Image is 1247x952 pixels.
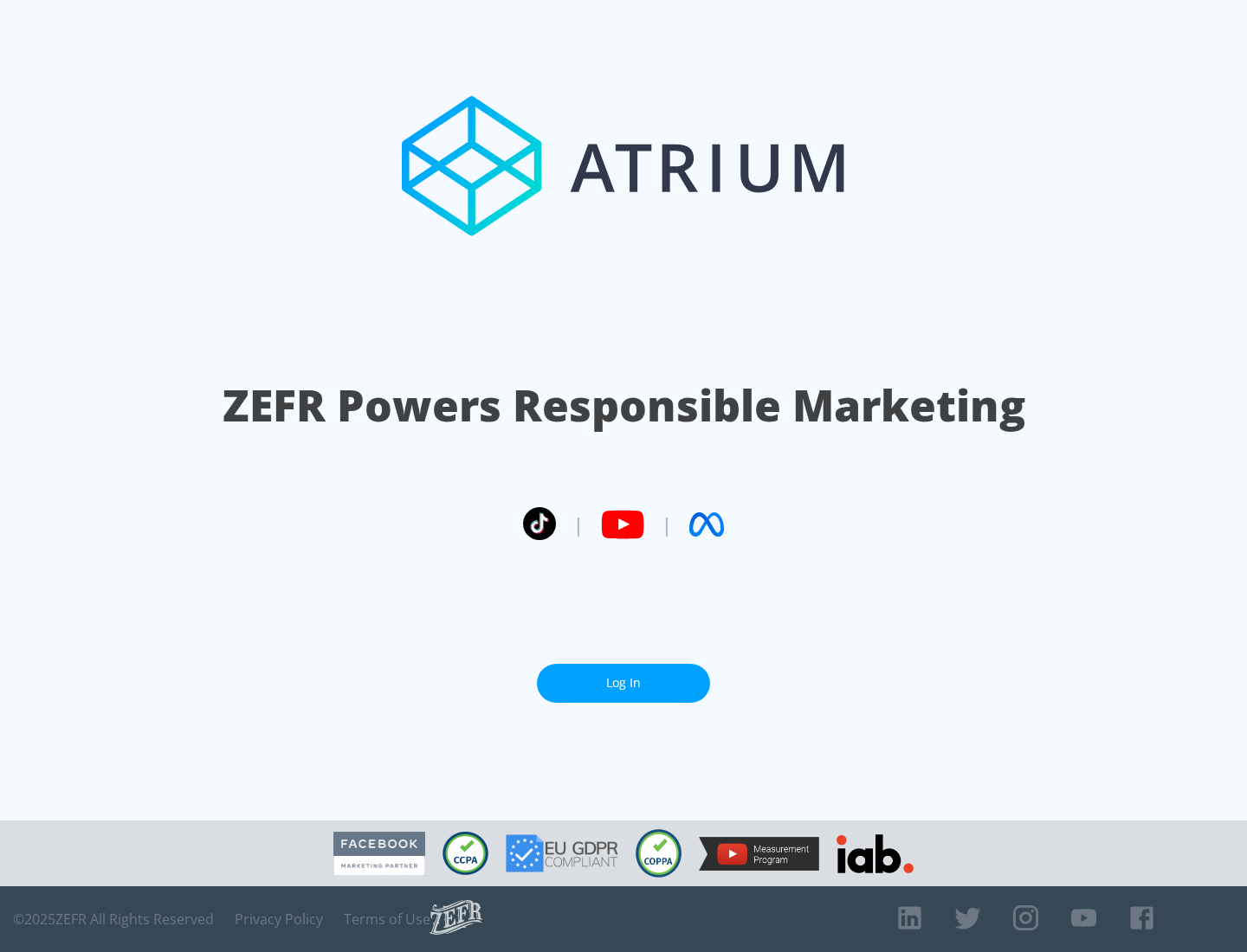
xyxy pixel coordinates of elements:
span: © 2025 ZEFR All Rights Reserved [13,910,214,928]
a: Terms of Use [344,910,430,928]
a: Privacy Policy [235,910,323,928]
img: CCPA Compliant [443,832,488,875]
h1: ZEFR Powers Responsible Marketing [223,376,1025,435]
img: IAB [837,834,914,873]
img: YouTube Measurement Program [699,837,819,871]
span: | [662,511,672,537]
img: Facebook Marketing Partner [333,832,425,876]
span: | [573,511,584,537]
img: COPPA Compliant [636,829,682,878]
img: GDPR Compliant [506,834,618,872]
a: Log In [537,664,710,703]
